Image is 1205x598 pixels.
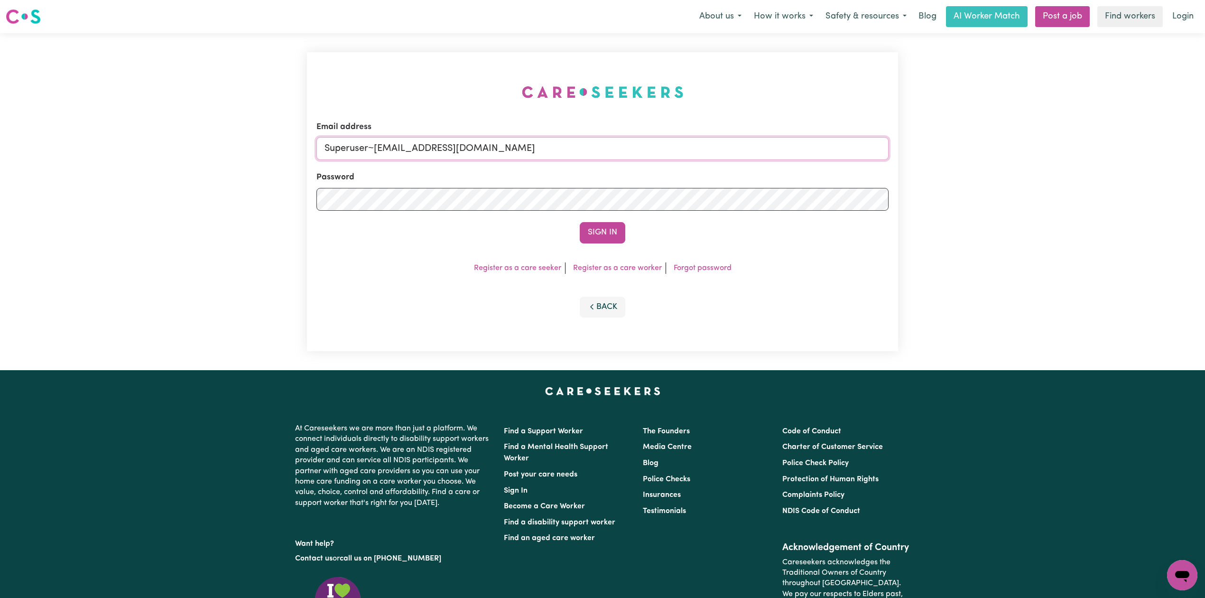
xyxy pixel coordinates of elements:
a: Careseekers logo [6,6,41,28]
a: AI Worker Match [946,6,1028,27]
a: Find an aged care worker [504,534,595,542]
p: Want help? [295,535,492,549]
a: Police Checks [643,476,690,483]
label: Password [316,171,354,184]
button: Back [580,297,625,318]
a: Insurances [643,491,681,499]
a: Forgot password [674,264,732,272]
button: How it works [748,7,819,27]
iframe: Button to launch messaging window [1167,560,1197,590]
button: Safety & resources [819,7,913,27]
a: Register as a care seeker [474,264,561,272]
button: About us [693,7,748,27]
a: The Founders [643,428,690,435]
input: Email address [316,137,889,160]
a: Careseekers home page [545,387,660,395]
a: Media Centre [643,443,692,451]
a: NDIS Code of Conduct [782,507,860,515]
a: Find workers [1097,6,1163,27]
a: Blog [643,459,658,467]
a: Find a Support Worker [504,428,583,435]
a: Protection of Human Rights [782,476,879,483]
a: Police Check Policy [782,459,849,467]
a: Complaints Policy [782,491,844,499]
img: Careseekers logo [6,8,41,25]
h2: Acknowledgement of Country [782,542,910,553]
p: or [295,550,492,568]
a: call us on [PHONE_NUMBER] [340,555,441,562]
button: Sign In [580,222,625,243]
label: Email address [316,121,371,133]
a: Find a Mental Health Support Worker [504,443,608,462]
a: Login [1167,6,1199,27]
a: Register as a care worker [573,264,662,272]
p: At Careseekers we are more than just a platform. We connect individuals directly to disability su... [295,420,492,512]
a: Become a Care Worker [504,503,585,510]
a: Code of Conduct [782,428,841,435]
a: Post your care needs [504,471,577,478]
a: Sign In [504,487,528,495]
a: Testimonials [643,507,686,515]
a: Charter of Customer Service [782,443,883,451]
a: Contact us [295,555,333,562]
a: Find a disability support worker [504,519,615,526]
a: Post a job [1035,6,1090,27]
a: Blog [913,6,942,27]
